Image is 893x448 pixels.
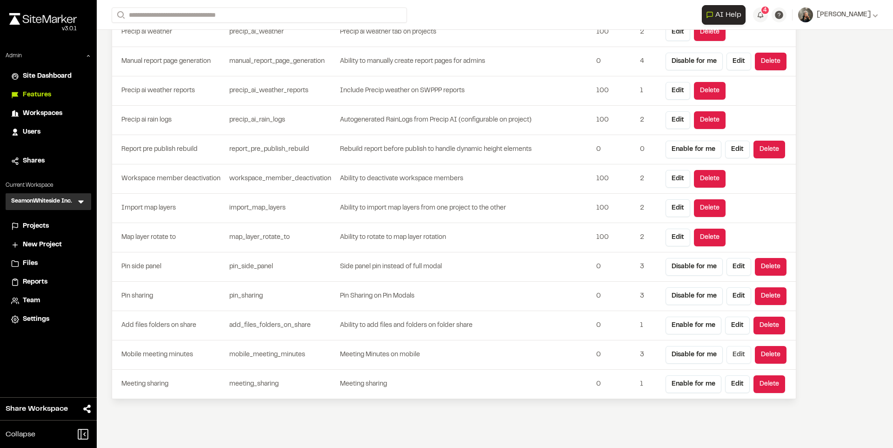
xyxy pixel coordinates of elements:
[112,7,128,23] button: Search
[6,403,68,414] span: Share Workspace
[593,76,636,106] td: 100
[6,52,22,60] p: Admin
[636,370,662,399] td: 1
[694,111,726,129] button: Delete
[636,135,662,164] td: 0
[112,223,226,252] td: Map layer rotate to
[112,252,226,282] td: Pin side panel
[23,71,72,81] span: Site Dashboard
[11,221,86,231] a: Projects
[694,82,726,100] button: Delete
[593,194,636,223] td: 100
[226,164,340,194] td: workspace_member_deactivation
[593,252,636,282] td: 0
[23,90,51,100] span: Features
[112,106,226,135] td: Precip ai rain logs
[702,5,749,25] div: Open AI Assistant
[340,18,593,47] td: Precip ai weather tab on projects
[593,135,636,164] td: 0
[593,106,636,135] td: 100
[112,194,226,223] td: Import map layers
[666,229,690,246] button: Edit
[9,25,77,33] div: Oh geez...please don't...
[11,314,86,325] a: Settings
[636,47,662,76] td: 4
[666,375,721,393] button: Enable for me
[666,287,723,305] button: Disable for me
[340,76,593,106] td: Include Precip weather on SWPPP reports
[593,340,636,370] td: 0
[726,346,751,364] button: Edit
[817,10,871,20] span: [PERSON_NAME]
[666,346,723,364] button: Disable for me
[636,194,662,223] td: 2
[593,18,636,47] td: 100
[636,311,662,340] td: 1
[340,194,593,223] td: Ability to import map layers from one project to the other
[226,18,340,47] td: precip_ai_weather
[11,240,86,250] a: New Project
[226,135,340,164] td: report_pre_publish_rebuild
[636,282,662,311] td: 3
[636,76,662,106] td: 1
[112,164,226,194] td: Workspace member deactivation
[11,90,86,100] a: Features
[340,311,593,340] td: Ability to add files and folders on folder share
[112,76,226,106] td: Precip ai weather reports
[636,18,662,47] td: 2
[753,7,768,22] button: 4
[593,223,636,252] td: 100
[636,223,662,252] td: 2
[725,375,750,393] button: Edit
[226,223,340,252] td: map_layer_rotate_to
[593,164,636,194] td: 100
[726,53,751,70] button: Edit
[11,156,86,166] a: Shares
[23,296,40,306] span: Team
[755,346,786,364] button: Delete
[226,311,340,340] td: add_files_folders_on_share
[11,197,72,206] h3: SeamonWhiteside Inc.
[340,223,593,252] td: Ability to rotate to map layer rotation
[340,282,593,311] td: Pin Sharing on Pin Modals
[340,135,593,164] td: Rebuild report before publish to handle dynamic height elements
[340,340,593,370] td: Meeting Minutes on mobile
[112,47,226,76] td: Manual report page generation
[726,287,751,305] button: Edit
[11,277,86,287] a: Reports
[226,106,340,135] td: precip_ai_rain_logs
[593,370,636,399] td: 0
[6,181,91,190] p: Current Workspace
[593,311,636,340] td: 0
[112,282,226,311] td: Pin sharing
[226,47,340,76] td: manual_report_page_generation
[725,317,750,334] button: Edit
[11,258,86,269] a: Files
[593,47,636,76] td: 0
[755,53,786,70] button: Delete
[753,317,785,334] button: Delete
[798,7,878,22] button: [PERSON_NAME]
[666,111,690,129] button: Edit
[112,311,226,340] td: Add files folders on share
[11,71,86,81] a: Site Dashboard
[23,277,47,287] span: Reports
[23,127,40,137] span: Users
[666,170,690,188] button: Edit
[694,23,726,41] button: Delete
[226,76,340,106] td: precip_ai_weather_reports
[340,106,593,135] td: Autogenerated RainLogs from Precip AI (configurable on project)
[726,258,751,276] button: Edit
[725,141,750,158] button: Edit
[9,13,77,25] img: rebrand.png
[666,53,723,70] button: Disable for me
[694,170,726,188] button: Delete
[23,109,62,119] span: Workspaces
[763,6,767,14] span: 4
[340,47,593,76] td: Ability to manually create report pages for admins
[753,375,785,393] button: Delete
[112,18,226,47] td: Precip ai weather
[11,109,86,119] a: Workspaces
[23,314,49,325] span: Settings
[6,429,35,440] span: Collapse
